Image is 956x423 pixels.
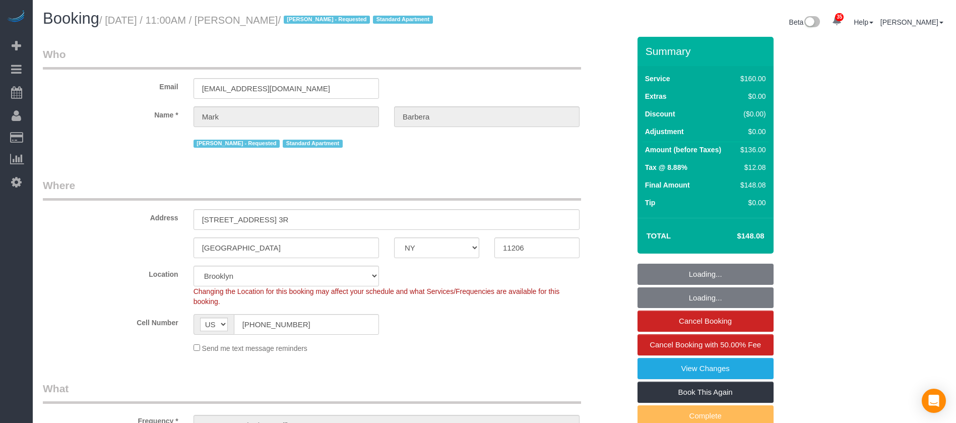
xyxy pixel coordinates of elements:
[650,340,761,349] span: Cancel Booking with 50.00% Fee
[394,106,580,127] input: Last Name
[35,209,186,223] label: Address
[638,311,774,332] a: Cancel Booking
[645,109,675,119] label: Discount
[638,382,774,403] a: Book This Again
[194,78,379,99] input: Email
[99,15,436,26] small: / [DATE] / 11:00AM / [PERSON_NAME]
[373,16,433,24] span: Standard Apartment
[202,344,307,352] span: Send me text message reminders
[35,266,186,279] label: Location
[736,74,766,84] div: $160.00
[647,231,671,240] strong: Total
[645,91,667,101] label: Extras
[645,145,721,155] label: Amount (before Taxes)
[736,127,766,137] div: $0.00
[736,145,766,155] div: $136.00
[494,237,580,258] input: Zip Code
[922,389,946,413] div: Open Intercom Messenger
[43,10,99,27] span: Booking
[645,74,670,84] label: Service
[43,178,581,201] legend: Where
[194,140,280,148] span: [PERSON_NAME] - Requested
[854,18,873,26] a: Help
[736,198,766,208] div: $0.00
[736,180,766,190] div: $148.08
[638,334,774,355] a: Cancel Booking with 50.00% Fee
[736,109,766,119] div: ($0.00)
[880,18,943,26] a: [PERSON_NAME]
[736,162,766,172] div: $12.08
[35,314,186,328] label: Cell Number
[278,15,435,26] span: /
[194,287,560,306] span: Changing the Location for this booking may affect your schedule and what Services/Frequencies are...
[645,162,687,172] label: Tax @ 8.88%
[6,10,26,24] img: Automaid Logo
[194,106,379,127] input: First Name
[35,106,186,120] label: Name *
[284,16,370,24] span: [PERSON_NAME] - Requested
[646,45,769,57] h3: Summary
[803,16,820,29] img: New interface
[707,232,764,240] h4: $148.08
[827,10,847,32] a: 35
[645,127,684,137] label: Adjustment
[835,13,844,21] span: 35
[35,78,186,92] label: Email
[645,180,690,190] label: Final Amount
[645,198,656,208] label: Tip
[283,140,343,148] span: Standard Apartment
[43,47,581,70] legend: Who
[736,91,766,101] div: $0.00
[789,18,820,26] a: Beta
[194,237,379,258] input: City
[234,314,379,335] input: Cell Number
[638,358,774,379] a: View Changes
[43,381,581,404] legend: What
